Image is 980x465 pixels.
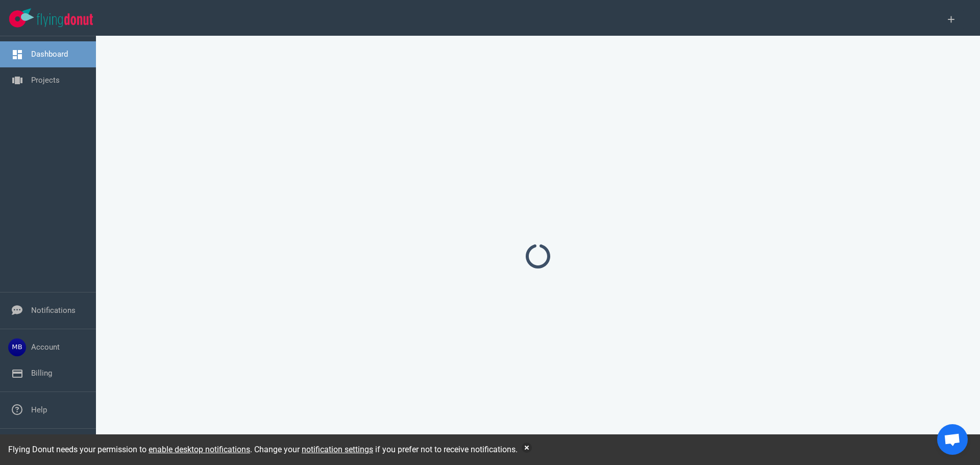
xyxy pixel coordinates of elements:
[8,445,250,454] span: Flying Donut needs your permission to
[31,306,76,315] a: Notifications
[149,445,250,454] a: enable desktop notifications
[31,50,68,59] a: Dashboard
[250,445,518,454] span: . Change your if you prefer not to receive notifications.
[37,13,93,27] img: Flying Donut text logo
[31,405,47,414] a: Help
[937,424,968,455] div: Open de chat
[302,445,373,454] a: notification settings
[31,76,60,85] a: Projects
[31,342,60,352] a: Account
[31,369,52,378] a: Billing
